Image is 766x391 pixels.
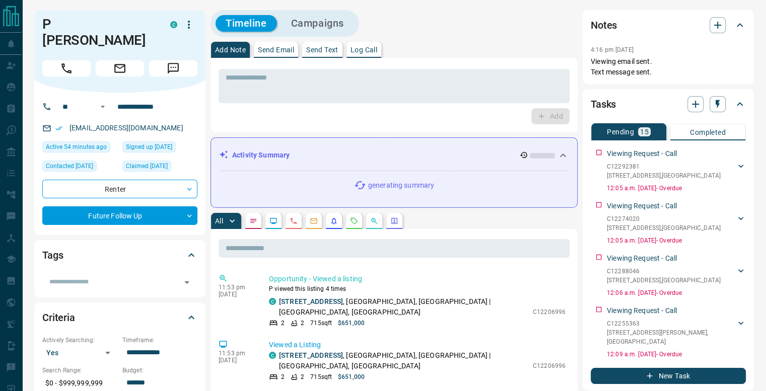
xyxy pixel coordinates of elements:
[607,305,677,316] p: Viewing Request - Call
[281,15,354,32] button: Campaigns
[269,274,566,284] p: Opportunity - Viewed a listing
[301,372,304,381] p: 2
[350,217,358,225] svg: Requests
[279,350,528,371] p: , [GEOGRAPHIC_DATA], [GEOGRAPHIC_DATA] | [GEOGRAPHIC_DATA], [GEOGRAPHIC_DATA]
[122,141,197,155] div: Sat Mar 15 2025
[607,162,721,171] p: C12292381
[269,340,566,350] p: Viewed a Listing
[591,96,616,112] h2: Tasks
[306,46,338,53] p: Send Text
[607,201,677,211] p: Viewing Request - Call
[42,243,197,267] div: Tags
[310,319,332,328] p: 715 sqft
[607,128,634,135] p: Pending
[607,236,746,245] p: 12:05 a.m. [DATE] - Overdue
[55,125,62,132] svg: Email Verified
[219,357,254,364] p: [DATE]
[42,141,117,155] div: Tue Oct 14 2025
[607,317,746,348] div: C12255363[STREET_ADDRESS][PERSON_NAME],[GEOGRAPHIC_DATA]
[607,350,746,359] p: 12:09 a.m. [DATE] - Overdue
[351,46,377,53] p: Log Call
[42,309,75,326] h2: Criteria
[269,284,566,293] p: P viewed this listing 4 times
[591,46,634,53] p: 4:16 pm [DATE]
[258,46,294,53] p: Send Email
[122,366,197,375] p: Budget:
[42,366,117,375] p: Search Range:
[281,372,285,381] p: 2
[122,161,197,175] div: Mon Apr 07 2025
[42,206,197,225] div: Future Follow Up
[42,305,197,330] div: Criteria
[96,60,144,76] span: Email
[42,345,117,361] div: Yes
[368,180,434,191] p: generating summary
[607,223,721,232] p: [STREET_ADDRESS] , [GEOGRAPHIC_DATA]
[215,217,223,224] p: All
[591,92,746,116] div: Tasks
[591,17,617,33] h2: Notes
[607,253,677,264] p: Viewing Request - Call
[301,319,304,328] p: 2
[216,15,277,32] button: Timeline
[97,101,109,113] button: Open
[310,372,332,381] p: 715 sqft
[42,180,197,198] div: Renter
[607,160,746,182] div: C12292381[STREET_ADDRESS],[GEOGRAPHIC_DATA]
[607,148,677,159] p: Viewing Request - Call
[370,217,378,225] svg: Opportunities
[533,361,566,370] p: C12206996
[607,328,736,346] p: [STREET_ADDRESS][PERSON_NAME] , [GEOGRAPHIC_DATA]
[290,217,298,225] svg: Calls
[232,150,290,161] p: Activity Summary
[180,275,194,289] button: Open
[126,161,168,171] span: Claimed [DATE]
[279,297,343,305] a: [STREET_ADDRESS]
[249,217,257,225] svg: Notes
[269,298,276,305] div: condos.ca
[42,161,117,175] div: Fri Aug 22 2025
[640,128,649,135] p: 15
[390,217,398,225] svg: Agent Actions
[607,267,721,276] p: C12288046
[533,307,566,317] p: C12206996
[69,124,183,132] a: [EMAIL_ADDRESS][DOMAIN_NAME]
[219,350,254,357] p: 11:53 pm
[42,247,63,263] h2: Tags
[149,60,197,76] span: Message
[338,319,365,328] p: $651,000
[269,352,276,359] div: condos.ca
[42,336,117,345] p: Actively Searching:
[591,13,746,37] div: Notes
[281,319,285,328] p: 2
[607,319,736,328] p: C12255363
[591,56,746,77] p: Viewing email sent. Text message sent.
[279,351,343,359] a: [STREET_ADDRESS]
[42,60,91,76] span: Call
[690,129,726,136] p: Completed
[219,284,254,291] p: 11:53 pm
[42,16,155,48] h1: P [PERSON_NAME]
[607,212,746,234] div: C12274020[STREET_ADDRESS],[GEOGRAPHIC_DATA]
[46,142,107,152] span: Active 54 minutes ago
[330,217,338,225] svg: Listing Alerts
[607,214,721,223] p: C12274020
[607,184,746,193] p: 12:05 a.m. [DATE] - Overdue
[126,142,172,152] span: Signed up [DATE]
[310,217,318,225] svg: Emails
[279,296,528,318] p: , [GEOGRAPHIC_DATA], [GEOGRAPHIC_DATA] | [GEOGRAPHIC_DATA], [GEOGRAPHIC_DATA]
[607,171,721,180] p: [STREET_ADDRESS] , [GEOGRAPHIC_DATA]
[219,291,254,298] p: [DATE]
[215,46,246,53] p: Add Note
[122,336,197,345] p: Timeframe:
[269,217,277,225] svg: Lead Browsing Activity
[170,21,177,28] div: condos.ca
[591,368,746,384] button: New Task
[338,372,365,381] p: $651,000
[219,146,569,165] div: Activity Summary
[607,265,746,287] div: C12288046[STREET_ADDRESS],[GEOGRAPHIC_DATA]
[46,161,93,171] span: Contacted [DATE]
[607,276,721,285] p: [STREET_ADDRESS] , [GEOGRAPHIC_DATA]
[607,288,746,297] p: 12:06 a.m. [DATE] - Overdue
